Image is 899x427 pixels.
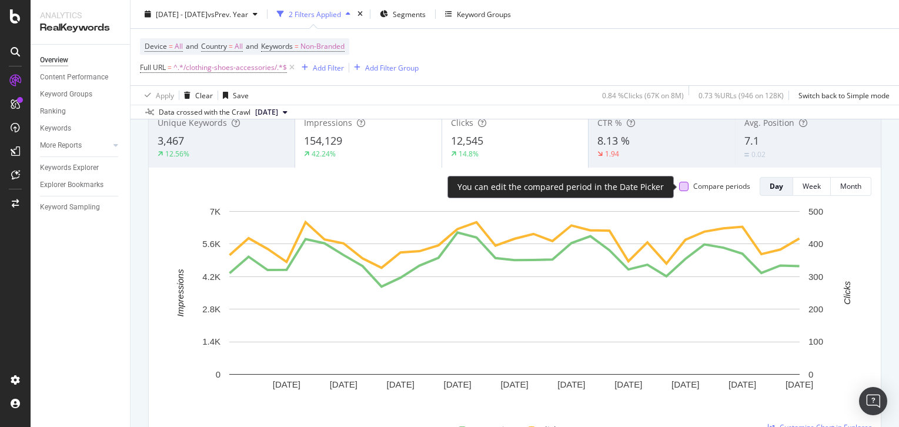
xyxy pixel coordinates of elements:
div: Keyword Groups [40,88,92,101]
text: 100 [808,336,823,346]
text: [DATE] [443,379,471,389]
div: Switch back to Simple mode [798,90,890,100]
span: Unique Keywords [158,117,227,128]
span: and [186,41,198,51]
div: Apply [156,90,174,100]
span: 8.13 % [597,134,630,148]
div: Keywords [40,122,71,135]
div: 42.24% [312,149,336,159]
div: 0.84 % Clicks ( 67K on 8M ) [602,90,684,100]
button: Day [760,177,793,196]
button: Segments [375,5,430,24]
button: Week [793,177,831,196]
div: times [355,8,365,20]
div: Save [233,90,249,100]
button: Save [218,86,249,105]
text: 0 [808,369,813,379]
text: Impressions [175,269,185,316]
span: Impressions [304,117,352,128]
img: Equal [744,153,749,156]
a: Content Performance [40,71,122,84]
button: Add Filter Group [349,61,419,75]
svg: A chart. [158,205,871,409]
button: [DATE] - [DATE]vsPrev. Year [140,5,262,24]
div: RealKeywords [40,21,121,35]
div: Overview [40,54,68,66]
a: Ranking [40,105,122,118]
text: [DATE] [557,379,585,389]
text: [DATE] [500,379,528,389]
span: [DATE] - [DATE] [156,9,208,19]
span: Clicks [451,117,473,128]
span: 2025 Jul. 25th [255,107,278,118]
div: Week [803,181,821,191]
span: Full URL [140,62,166,72]
button: 2 Filters Applied [272,5,355,24]
span: Country [201,41,227,51]
div: Month [840,181,861,191]
div: Open Intercom Messenger [859,387,887,415]
a: More Reports [40,139,110,152]
div: Add Filter [313,62,344,72]
span: CTR % [597,117,622,128]
text: 7K [210,206,220,216]
text: 4.2K [202,272,220,282]
span: Segments [393,9,426,19]
text: [DATE] [728,379,756,389]
div: 0.02 [751,149,766,159]
div: Clear [195,90,213,100]
span: Avg. Position [744,117,794,128]
a: Overview [40,54,122,66]
span: 12,545 [451,134,483,148]
div: Ranking [40,105,66,118]
button: Apply [140,86,174,105]
a: Explorer Bookmarks [40,179,122,191]
text: [DATE] [273,379,300,389]
text: 1.4K [202,336,220,346]
button: Keyword Groups [440,5,516,24]
span: vs Prev. Year [208,9,248,19]
div: Add Filter Group [365,62,419,72]
text: [DATE] [330,379,357,389]
div: Day [770,181,783,191]
div: Keywords Explorer [40,162,99,174]
div: More Reports [40,139,82,152]
div: You can edit the compared period in the Date Picker [457,181,664,193]
div: Compare periods [693,181,750,191]
text: 400 [808,239,823,249]
span: Keywords [261,41,293,51]
text: 200 [808,304,823,314]
div: Content Performance [40,71,108,84]
text: [DATE] [671,379,699,389]
span: = [295,41,299,51]
span: Non-Branded [300,38,345,55]
div: Explorer Bookmarks [40,179,103,191]
a: Keyword Groups [40,88,122,101]
button: Add Filter [297,61,344,75]
span: Device [145,41,167,51]
text: [DATE] [614,379,642,389]
button: Clear [179,86,213,105]
a: Keywords Explorer [40,162,122,174]
text: 300 [808,272,823,282]
span: = [229,41,233,51]
a: Keyword Sampling [40,201,122,213]
button: Switch back to Simple mode [794,86,890,105]
div: 2 Filters Applied [289,9,341,19]
div: 1.94 [605,149,619,159]
span: All [175,38,183,55]
text: 0 [216,369,220,379]
text: 5.6K [202,239,220,249]
span: All [235,38,243,55]
span: = [168,62,172,72]
span: 7.1 [744,134,759,148]
text: 2.8K [202,304,220,314]
text: [DATE] [387,379,415,389]
div: 12.56% [165,149,189,159]
span: ^.*/clothing-shoes-accessories/.*$ [173,59,287,76]
text: Clicks [842,281,852,304]
div: Keyword Sampling [40,201,100,213]
div: Analytics [40,9,121,21]
div: 0.73 % URLs ( 946 on 128K ) [699,90,784,100]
